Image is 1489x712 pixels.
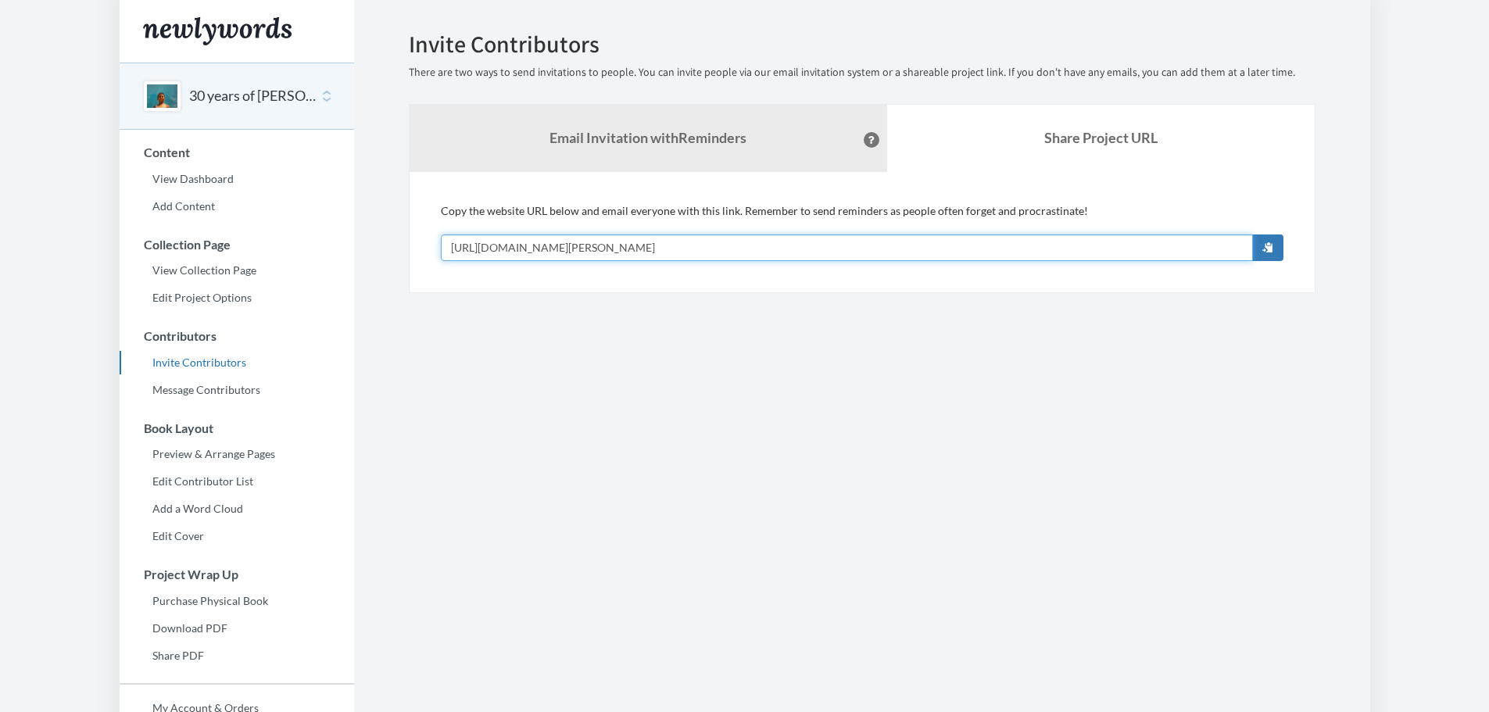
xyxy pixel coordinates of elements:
a: Edit Cover [120,524,354,548]
a: Edit Project Options [120,286,354,309]
a: View Collection Page [120,259,354,282]
img: Newlywords logo [143,17,292,45]
h3: Project Wrap Up [120,567,354,581]
button: 30 years of [PERSON_NAME] [189,86,316,106]
h3: Content [120,145,354,159]
h3: Collection Page [120,238,354,252]
a: Preview & Arrange Pages [120,442,354,466]
a: Add a Word Cloud [120,497,354,521]
h3: Book Layout [120,421,354,435]
h3: Contributors [120,329,354,343]
a: View Dashboard [120,167,354,191]
span: Support [31,11,88,25]
a: Purchase Physical Book [120,589,354,613]
a: Edit Contributor List [120,470,354,493]
strong: Email Invitation with Reminders [549,129,746,146]
h2: Invite Contributors [409,31,1315,57]
b: Share Project URL [1044,129,1158,146]
a: Message Contributors [120,378,354,402]
a: Invite Contributors [120,351,354,374]
p: There are two ways to send invitations to people. You can invite people via our email invitation ... [409,65,1315,81]
a: Share PDF [120,644,354,667]
a: Add Content [120,195,354,218]
div: Copy the website URL below and email everyone with this link. Remember to send reminders as peopl... [441,203,1283,261]
a: Download PDF [120,617,354,640]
